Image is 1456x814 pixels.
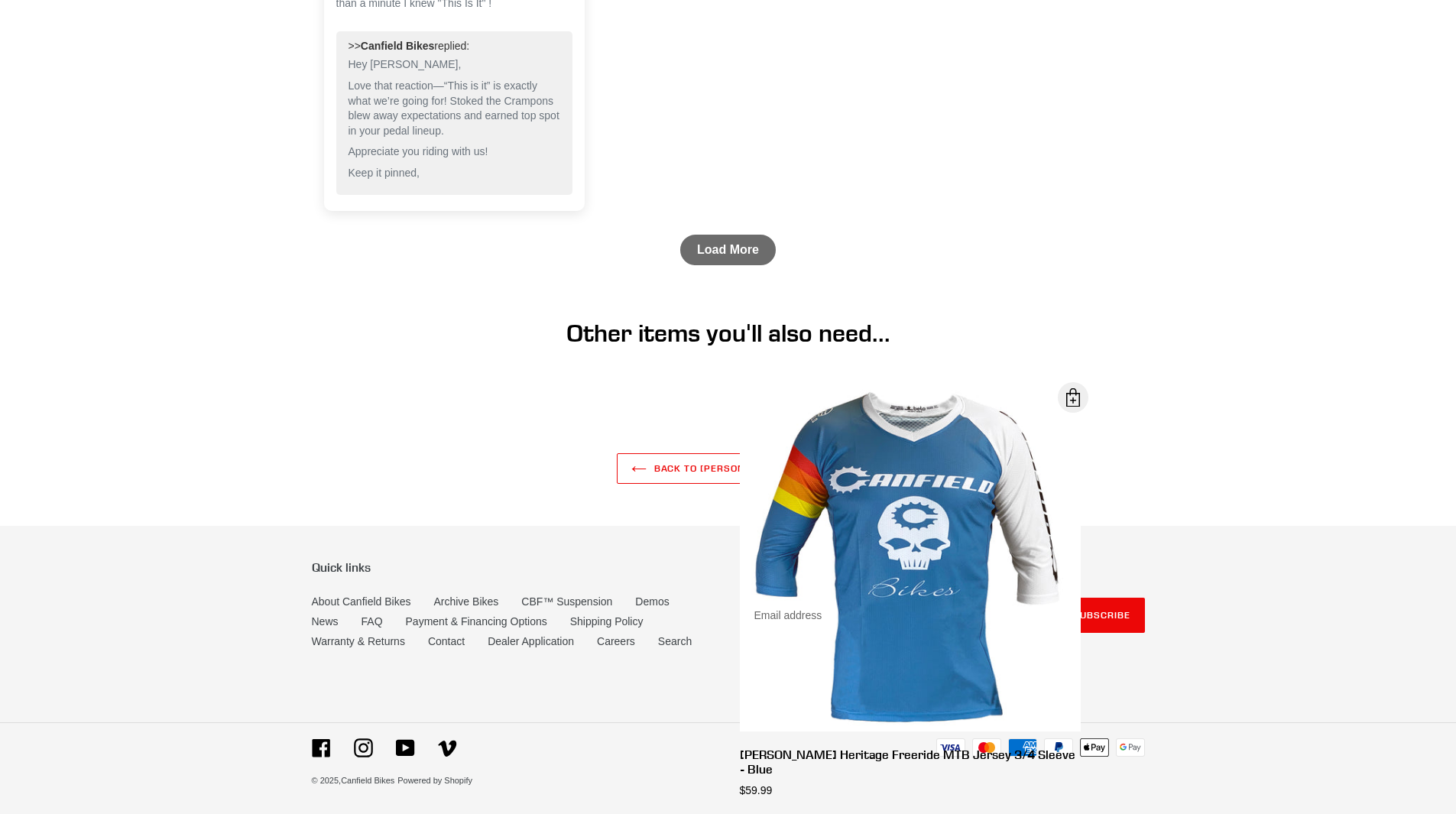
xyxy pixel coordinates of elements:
[312,560,717,575] p: Quick links
[312,615,339,628] a: News
[521,595,612,608] a: CBF™ Suspension
[428,635,465,647] a: Contact
[406,615,547,628] a: Payment & Financing Options
[397,776,472,785] a: Powered by Shopify
[488,635,574,647] a: Dealer Application
[349,57,560,73] p: Hey [PERSON_NAME],
[312,776,395,785] small: © 2025,
[349,144,560,160] p: Appreciate you riding with us!
[349,79,560,138] p: Love that reaction—“This is it” is exactly what we’re going for! Stoked the Crampons blew away ex...
[349,39,560,54] div: >> replied:
[617,453,840,484] a: Back to [PERSON_NAME] PEDALS
[635,595,669,608] a: Demos
[361,40,434,52] b: Canfield Bikes
[740,390,1081,799] a: [PERSON_NAME] Heritage Freeride MTB Jersey 3/4 Sleeve - Blue $59.99 Open Dialog Canfield Heritage...
[349,166,560,181] p: Keep it pinned,
[680,235,776,265] a: Load More
[362,615,383,628] a: FAQ
[1073,609,1130,621] span: Subscribe
[312,635,405,647] a: Warranty & Returns
[433,595,498,608] a: Archive Bikes
[341,776,394,785] a: Canfield Bikes
[570,615,644,628] a: Shipping Policy
[1059,598,1145,633] button: Subscribe
[597,635,635,647] a: Careers
[658,635,692,647] a: Search
[312,595,411,608] a: About Canfield Bikes
[312,319,1145,348] h1: Other items you'll also need...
